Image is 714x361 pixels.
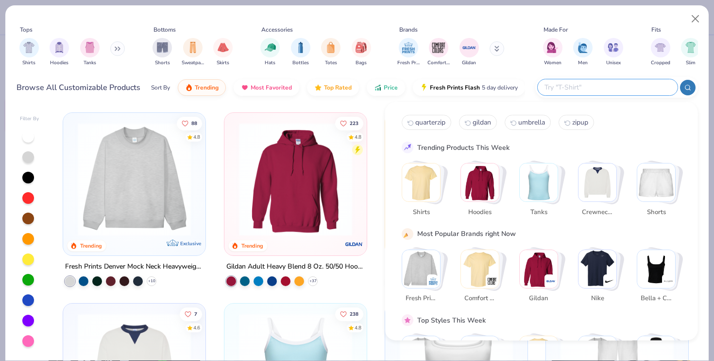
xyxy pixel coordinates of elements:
span: Fresh Prints Flash [430,84,480,91]
span: Bella + Canvas [640,294,672,304]
span: Men [578,59,588,67]
span: Totes [325,59,337,67]
button: gildan1 [459,115,497,130]
button: filter button [291,38,310,67]
button: zipup3 [559,115,594,130]
div: Fresh Prints Denver Mock Neck Heavyweight Sweatshirt [65,261,204,273]
div: 4.8 [354,325,361,332]
img: Slim Image [685,42,696,53]
button: Close [686,10,705,28]
button: Like [335,307,363,321]
span: zipup [572,118,588,127]
button: Like [177,116,202,130]
div: filter for Comfort Colors [427,38,450,67]
div: Top Styles This Week [417,315,486,325]
button: Trending [178,79,226,96]
img: trend_line.gif [403,143,412,152]
span: quarterzip [415,118,445,127]
img: Fresh Prints Image [401,40,416,55]
img: Comfort Colors Image [431,40,446,55]
button: filter button [321,38,340,67]
div: Tops [20,25,33,34]
img: Fresh Prints [428,276,438,286]
button: filter button [80,38,100,67]
span: Hoodies [50,59,68,67]
img: party_popper.gif [403,229,412,238]
div: Fits [651,25,661,34]
img: f5d85501-0dbb-4ee4-b115-c08fa3845d83 [73,123,196,236]
img: Tanks [520,163,558,201]
img: Bella + Canvas [663,276,673,286]
img: a164e800-7022-4571-a324-30c76f641635 [357,123,480,236]
div: filter for Bags [352,38,371,67]
img: Shorts [637,163,675,201]
span: Price [384,84,398,91]
img: Cropped Image [655,42,666,53]
div: Made For [544,25,568,34]
div: 4.6 [193,325,200,332]
button: filter button [182,38,204,67]
div: Sort By [151,83,170,92]
div: filter for Tanks [80,38,100,67]
button: filter button [604,38,623,67]
span: Fresh Prints [405,294,437,304]
div: filter for Shorts [153,38,172,67]
span: Comfort Colors [427,59,450,67]
button: Stack Card Button Fresh Prints [402,249,446,307]
button: filter button [19,38,39,67]
img: Men Image [578,42,588,53]
span: Trending [195,84,219,91]
input: Try "T-Shirt" [544,82,671,93]
span: Gildan [523,294,554,304]
button: umbrella2 [505,115,551,130]
button: Stack Card Button Shorts [637,163,681,221]
button: quarterzip0 [402,115,451,130]
span: Most Favorited [251,84,292,91]
img: Gildan [520,250,558,288]
img: Hoodies [461,163,499,201]
button: filter button [681,38,700,67]
img: flash.gif [420,84,428,91]
span: Tanks [523,207,554,217]
span: Shirts [405,207,437,217]
img: Crewnecks [578,163,616,201]
div: filter for Totes [321,38,340,67]
button: Stack Card Button Tanks [519,163,564,221]
img: Bottles Image [295,42,306,53]
span: 88 [191,121,197,126]
div: Accessories [261,25,293,34]
div: Gildan Adult Heavy Blend 8 Oz. 50/50 Hooded Sweatshirt [226,261,365,273]
img: Sweatpants Image [187,42,198,53]
img: Tanks Image [85,42,95,53]
div: filter for Men [573,38,593,67]
button: filter button [213,38,233,67]
img: Gildan [546,276,556,286]
div: Bottoms [153,25,176,34]
span: Hoodies [464,207,495,217]
img: Totes Image [325,42,336,53]
div: filter for Sweatpants [182,38,204,67]
span: Bags [356,59,367,67]
div: filter for Fresh Prints [397,38,420,67]
button: Stack Card Button Gildan [519,249,564,307]
span: Tanks [84,59,96,67]
button: filter button [459,38,479,67]
img: Shorts Image [157,42,168,53]
span: 5 day delivery [482,82,518,93]
img: Gildan logo [344,235,364,254]
span: Cropped [651,59,670,67]
button: filter button [260,38,280,67]
img: trending.gif [185,84,193,91]
div: filter for Skirts [213,38,233,67]
span: Shorts [155,59,170,67]
span: Slim [686,59,696,67]
img: TopRated.gif [314,84,322,91]
img: Shirts Image [23,42,34,53]
button: Most Favorited [234,79,299,96]
span: Gildan [462,59,476,67]
div: filter for Gildan [459,38,479,67]
span: Exclusive [181,240,202,247]
span: + 37 [309,278,316,284]
div: Brands [399,25,418,34]
button: filter button [543,38,562,67]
